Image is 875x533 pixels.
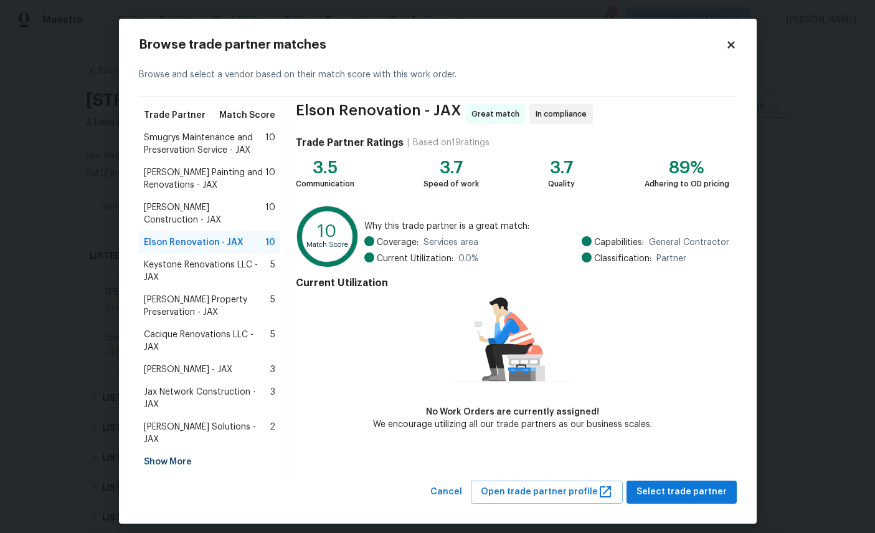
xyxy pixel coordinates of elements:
[318,223,338,240] text: 10
[377,236,419,249] span: Coverage:
[144,259,271,284] span: Keystone Renovations LLC - JAX
[373,418,652,431] div: We encourage utilizing all our trade partners as our business scales.
[144,109,206,122] span: Trade Partner
[265,201,275,226] span: 10
[139,54,737,97] div: Browse and select a vendor based on their match score with this work order.
[423,178,479,190] div: Speed of work
[144,294,271,319] span: [PERSON_NAME] Property Preservation - JAX
[645,178,729,190] div: Adhering to OD pricing
[594,252,651,265] span: Classification:
[536,108,592,120] span: In compliance
[425,481,467,504] button: Cancel
[548,178,575,190] div: Quality
[481,484,613,500] span: Open trade partner profile
[645,161,729,174] div: 89%
[144,421,270,446] span: [PERSON_NAME] Solutions - JAX
[270,421,275,446] span: 2
[458,252,479,265] span: 0.0 %
[265,132,275,156] span: 10
[423,161,479,174] div: 3.7
[296,161,354,174] div: 3.5
[144,386,271,411] span: Jax Network Construction - JAX
[364,220,729,233] span: Why this trade partner is a great match:
[144,363,232,376] span: [PERSON_NAME] - JAX
[296,137,404,149] h4: Trade Partner Ratings
[548,161,575,174] div: 3.7
[270,363,275,376] span: 3
[144,132,266,156] span: Smugrys Maintenance and Preservation Service - JAX
[139,39,726,51] h2: Browse trade partner matches
[144,166,266,191] span: [PERSON_NAME] Painting and Renovations - JAX
[296,277,729,289] h4: Current Utilization
[373,406,652,418] div: No Work Orders are currently assigned!
[377,252,453,265] span: Current Utilization:
[594,236,644,249] span: Capabilities:
[649,236,729,249] span: General Contractor
[270,294,275,319] span: 5
[307,241,349,248] text: Match Score
[413,137,490,149] div: Based on 19 ratings
[430,484,462,500] span: Cancel
[627,481,737,504] button: Select trade partner
[270,259,275,284] span: 5
[270,329,275,353] span: 5
[636,484,727,500] span: Select trade partner
[144,329,271,353] span: Cacique Renovations LLC - JAX
[471,108,524,120] span: Great match
[265,236,275,249] span: 10
[296,104,461,124] span: Elson Renovation - JAX
[144,236,244,249] span: Elson Renovation - JAX
[270,386,275,411] span: 3
[219,109,275,122] span: Match Score
[265,166,275,191] span: 10
[296,178,354,190] div: Communication
[139,451,281,473] div: Show More
[471,481,623,504] button: Open trade partner profile
[656,252,686,265] span: Partner
[144,201,266,226] span: [PERSON_NAME] Construction - JAX
[404,137,413,149] div: |
[423,236,478,249] span: Services area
